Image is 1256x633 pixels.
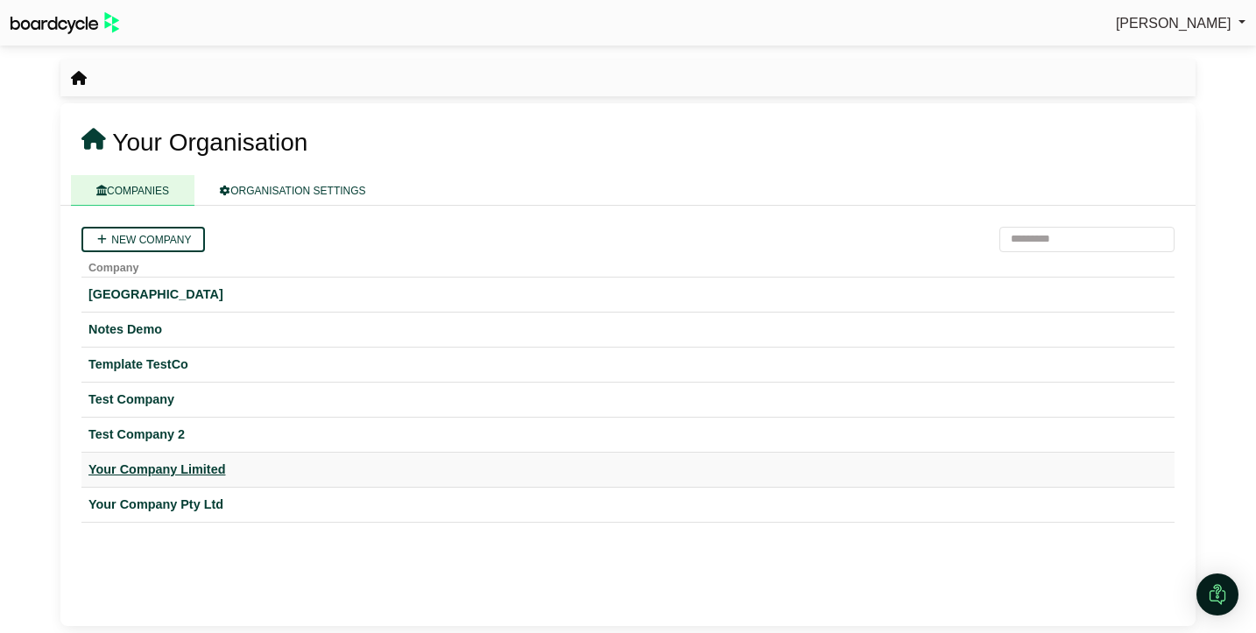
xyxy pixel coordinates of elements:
a: Template TestCo [88,355,1168,375]
a: Your Company Limited [88,460,1168,480]
a: New company [81,227,205,252]
a: [PERSON_NAME] [1116,12,1245,35]
a: [GEOGRAPHIC_DATA] [88,285,1168,305]
span: Your Organisation [112,129,307,156]
a: Your Company Pty Ltd [88,495,1168,515]
img: BoardcycleBlackGreen-aaafeed430059cb809a45853b8cf6d952af9d84e6e89e1f1685b34bfd5cb7d64.svg [11,12,119,34]
span: [PERSON_NAME] [1116,16,1231,31]
a: ORGANISATION SETTINGS [194,175,391,206]
a: Notes Demo [88,320,1168,340]
a: Test Company [88,390,1168,410]
a: Test Company 2 [88,425,1168,445]
nav: breadcrumb [71,67,87,90]
th: Company [81,252,1175,278]
a: COMPANIES [71,175,194,206]
div: Open Intercom Messenger [1196,573,1238,615]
